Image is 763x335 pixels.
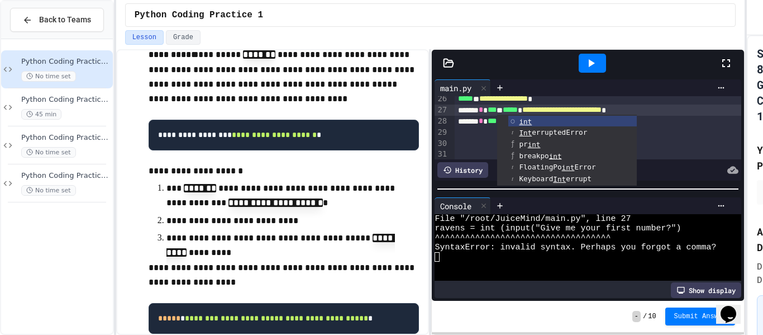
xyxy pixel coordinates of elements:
[674,312,727,321] span: Submit Answer
[528,140,541,149] span: int
[435,116,449,127] div: 28
[643,312,647,321] span: /
[435,224,681,233] span: ravens = int (input("Give me your first number?")
[648,312,656,321] span: 10
[497,115,637,186] ul: Completions
[21,57,111,67] span: Python Coding Practice 1
[435,243,716,252] span: SyntaxError: invalid syntax. Perhaps you forgot a comma?
[21,133,111,143] span: Python Coding Practice 3
[21,185,76,196] span: No time set
[519,128,587,136] span: erruptedError
[435,93,449,105] div: 26
[21,147,76,158] span: No time set
[549,152,562,160] span: int
[435,105,449,116] div: 27
[519,152,561,160] span: breakpo
[435,149,449,160] div: 31
[10,8,104,32] button: Back to Teams
[435,214,631,224] span: File "/root/JuiceMind/main.py", line 27
[135,8,263,22] span: Python Coding Practice 1
[671,282,741,298] div: Show display
[716,290,752,324] iframe: chat widget
[435,82,477,94] div: main.py
[435,197,491,214] div: Console
[519,140,540,148] span: pr
[435,138,449,149] div: 30
[665,308,736,325] button: Submit Answer
[166,30,201,45] button: Grade
[39,14,91,26] span: Back to Teams
[437,162,488,178] div: History
[435,200,477,212] div: Console
[125,30,164,45] button: Lesson
[21,171,111,181] span: Python Coding Practice 4
[435,233,611,243] span: ^^^^^^^^^^^^^^^^^^^^^^^^^^^^^^^^^^^
[519,117,532,126] span: int
[21,109,61,120] span: 45 min
[519,129,532,137] span: Int
[21,95,111,105] span: Python Coding Practice 2
[21,71,76,82] span: No time set
[632,311,641,322] span: -
[435,79,491,96] div: main.py
[435,127,449,138] div: 29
